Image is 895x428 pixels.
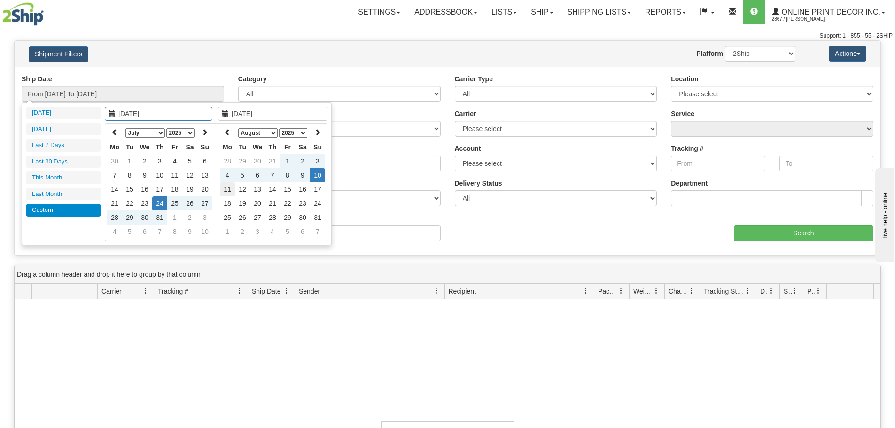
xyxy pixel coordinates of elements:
td: 18 [167,182,182,196]
td: 2 [137,154,152,168]
a: Ship [524,0,560,24]
td: 17 [152,182,167,196]
td: 20 [197,182,212,196]
a: Reports [638,0,693,24]
td: 9 [295,168,310,182]
label: Service [671,109,694,118]
a: Online Print Decor Inc. 2867 / [PERSON_NAME] [765,0,892,24]
td: 14 [265,182,280,196]
td: 30 [250,154,265,168]
td: 7 [310,225,325,239]
th: Th [152,140,167,154]
input: To [779,156,873,171]
iframe: chat widget [873,166,894,262]
th: Fr [280,140,295,154]
li: Last 7 Days [26,139,101,152]
td: 10 [310,168,325,182]
span: Ship Date [252,287,280,296]
div: live help - online [7,8,87,15]
td: 16 [295,182,310,196]
th: Sa [182,140,197,154]
td: 26 [182,196,197,210]
span: Tracking # [158,287,188,296]
th: Th [265,140,280,154]
td: 2 [182,210,197,225]
td: 26 [235,210,250,225]
li: Custom [26,204,101,217]
span: Carrier [101,287,122,296]
td: 9 [182,225,197,239]
span: Sender [299,287,320,296]
div: Support: 1 - 855 - 55 - 2SHIP [2,32,893,40]
th: Tu [122,140,137,154]
td: 28 [107,210,122,225]
td: 31 [265,154,280,168]
td: 25 [220,210,235,225]
td: 31 [152,210,167,225]
button: Actions [829,46,866,62]
th: Mo [107,140,122,154]
label: Carrier [455,109,476,118]
td: 20 [250,196,265,210]
a: Settings [351,0,407,24]
a: Delivery Status filter column settings [763,283,779,299]
td: 5 [182,154,197,168]
td: 7 [152,225,167,239]
li: [DATE] [26,107,101,119]
li: Last 30 Days [26,156,101,168]
td: 14 [107,182,122,196]
span: Online Print Decor Inc. [779,8,880,16]
td: 19 [182,182,197,196]
td: 3 [197,210,212,225]
th: Mo [220,140,235,154]
td: 30 [295,210,310,225]
td: 1 [122,154,137,168]
label: Account [455,144,481,153]
a: Lists [484,0,524,24]
td: 5 [122,225,137,239]
li: Last Month [26,188,101,201]
td: 1 [167,210,182,225]
td: 1 [220,225,235,239]
td: 21 [107,196,122,210]
td: 8 [280,168,295,182]
td: 15 [122,182,137,196]
span: Tracking Status [704,287,745,296]
td: 29 [122,210,137,225]
td: 4 [220,168,235,182]
a: Ship Date filter column settings [279,283,295,299]
span: Delivery Status [760,287,768,296]
span: Packages [598,287,618,296]
a: Sender filter column settings [428,283,444,299]
a: Charge filter column settings [684,283,700,299]
th: We [250,140,265,154]
span: Recipient [449,287,476,296]
td: 10 [152,168,167,182]
li: This Month [26,171,101,184]
th: We [137,140,152,154]
a: Shipment Issues filter column settings [787,283,803,299]
td: 4 [167,154,182,168]
a: Addressbook [407,0,484,24]
th: Su [197,140,212,154]
td: 23 [137,196,152,210]
td: 12 [235,182,250,196]
td: 30 [107,154,122,168]
td: 4 [107,225,122,239]
td: 12 [182,168,197,182]
td: 11 [167,168,182,182]
td: 27 [197,196,212,210]
td: 5 [280,225,295,239]
td: 3 [310,154,325,168]
td: 23 [295,196,310,210]
td: 8 [167,225,182,239]
td: 1 [280,154,295,168]
label: Tracking # [671,144,703,153]
label: Department [671,179,708,188]
th: Tu [235,140,250,154]
span: Charge [669,287,688,296]
label: Carrier Type [455,74,493,84]
a: Weight filter column settings [648,283,664,299]
td: 6 [137,225,152,239]
td: 21 [265,196,280,210]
